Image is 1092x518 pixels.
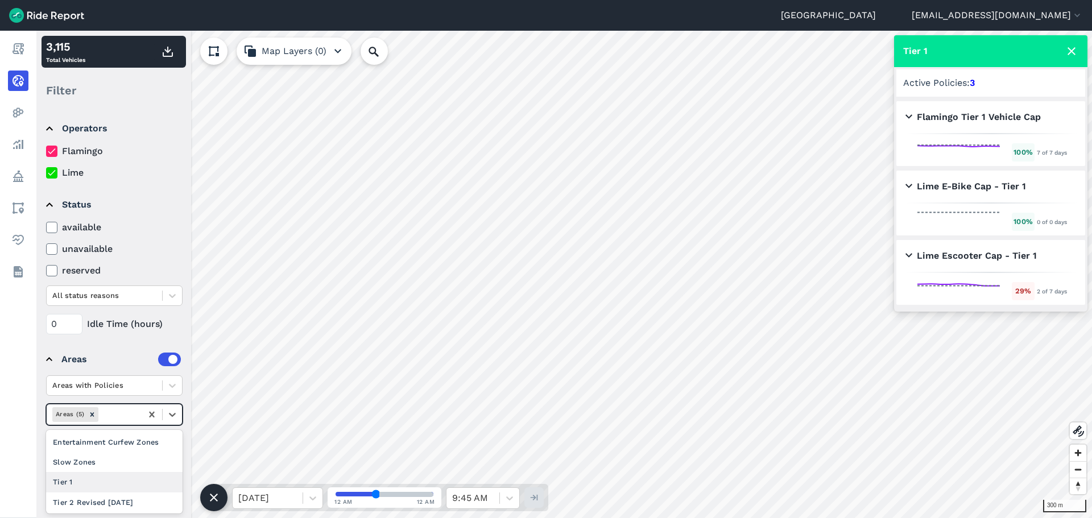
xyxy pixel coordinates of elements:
[46,113,181,144] summary: Operators
[1070,445,1086,461] button: Zoom in
[1012,282,1035,300] div: 29 %
[1070,461,1086,478] button: Zoom out
[1043,500,1086,512] div: 300 m
[1012,213,1035,230] div: 100 %
[8,102,28,123] a: Heatmaps
[1037,286,1067,296] div: 2 of 7 days
[1037,217,1067,227] div: 0 of 0 days
[903,44,928,58] h1: Tier 1
[905,110,1041,124] h2: Flamingo Tier 1 Vehicle Cap
[334,498,353,506] span: 12 AM
[8,71,28,91] a: Realtime
[8,166,28,187] a: Policy
[46,472,183,492] div: Tier 1
[9,8,84,23] img: Ride Report
[46,189,181,221] summary: Status
[52,407,86,421] div: Areas (5)
[86,407,98,421] div: Remove Areas (5)
[361,38,406,65] input: Search Location or Vehicles
[8,230,28,250] a: Health
[46,221,183,234] label: available
[8,39,28,59] a: Report
[1012,143,1035,161] div: 100 %
[46,166,183,180] label: Lime
[46,264,183,277] label: reserved
[1070,478,1086,494] button: Reset bearing to north
[46,492,183,512] div: Tier 2 Revised [DATE]
[46,432,183,452] div: Entertainment Curfew Zones
[905,180,1026,193] h2: Lime E-Bike Cap - Tier 1
[46,452,183,472] div: Slow Zones
[237,38,351,65] button: Map Layers (0)
[46,343,181,375] summary: Areas
[781,9,876,22] a: [GEOGRAPHIC_DATA]
[46,38,85,55] div: 3,115
[8,134,28,155] a: Analyze
[46,144,183,158] label: Flamingo
[46,314,183,334] div: Idle Time (hours)
[417,498,435,506] span: 12 AM
[61,353,181,366] div: Areas
[46,38,85,65] div: Total Vehicles
[36,31,1092,518] canvas: Map
[8,262,28,282] a: Datasets
[46,242,183,256] label: unavailable
[8,198,28,218] a: Areas
[903,76,1078,90] h2: Active Policies:
[970,77,975,88] strong: 3
[42,73,186,108] div: Filter
[905,249,1037,263] h2: Lime Escooter Cap - Tier 1
[1037,147,1067,158] div: 7 of 7 days
[912,9,1083,22] button: [EMAIL_ADDRESS][DOMAIN_NAME]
